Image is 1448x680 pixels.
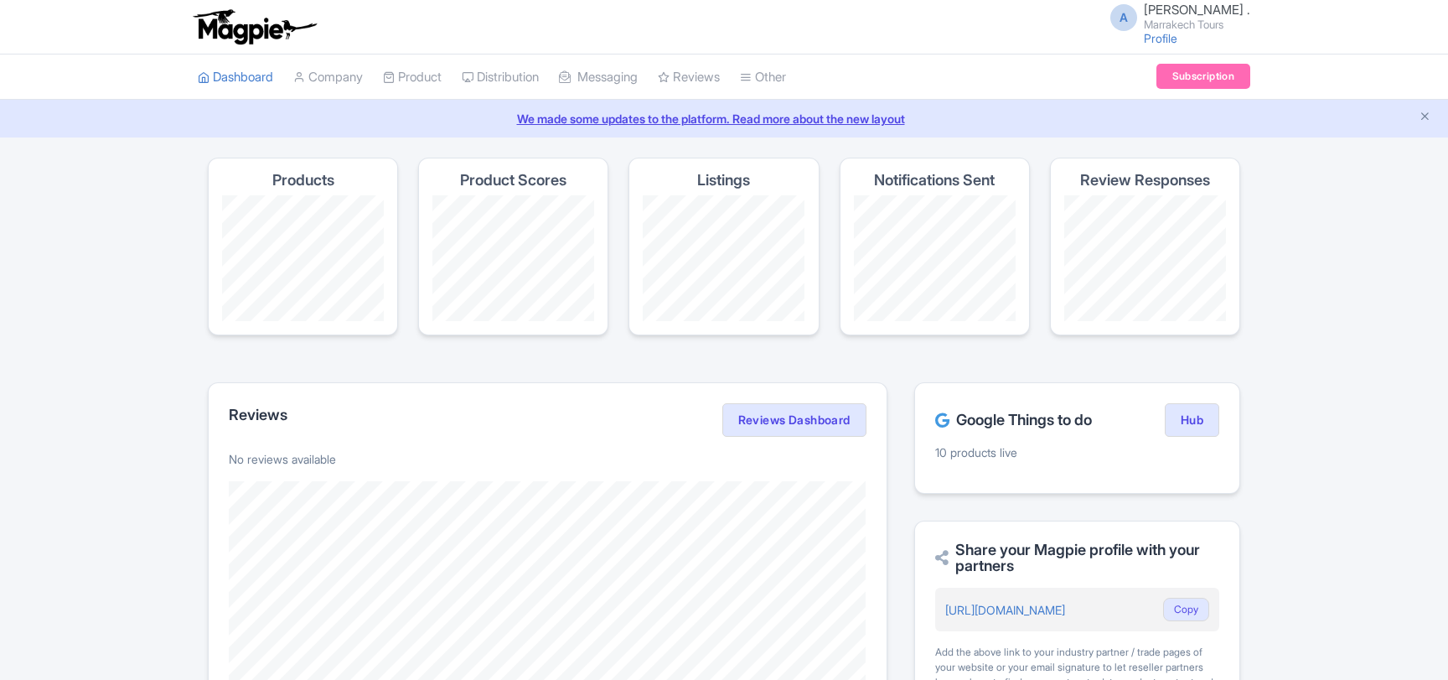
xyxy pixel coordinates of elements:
[658,55,720,101] a: Reviews
[293,55,363,101] a: Company
[722,403,866,437] a: Reviews Dashboard
[198,55,273,101] a: Dashboard
[1419,108,1431,127] button: Close announcement
[1100,3,1250,30] a: A [PERSON_NAME] . Marrakech Tours
[559,55,638,101] a: Messaging
[740,55,786,101] a: Other
[10,110,1438,127] a: We made some updates to the platform. Read more about the new layout
[1144,2,1250,18] span: [PERSON_NAME] .
[1163,598,1209,621] button: Copy
[1156,64,1250,89] a: Subscription
[935,412,1092,428] h2: Google Things to do
[272,172,334,189] h4: Products
[945,603,1065,617] a: [URL][DOMAIN_NAME]
[1144,19,1250,30] small: Marrakech Tours
[229,450,866,468] p: No reviews available
[460,172,566,189] h4: Product Scores
[462,55,539,101] a: Distribution
[189,8,319,45] img: logo-ab69f6fb50320c5b225c76a69d11143b.png
[874,172,995,189] h4: Notifications Sent
[1144,31,1177,45] a: Profile
[1165,403,1219,437] a: Hub
[1080,172,1210,189] h4: Review Responses
[697,172,750,189] h4: Listings
[383,55,442,101] a: Product
[935,444,1219,461] p: 10 products live
[935,542,1219,575] h2: Share your Magpie profile with your partners
[1110,4,1137,31] span: A
[229,407,287,423] h2: Reviews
